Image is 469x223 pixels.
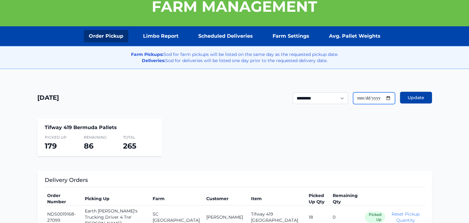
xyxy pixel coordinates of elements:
h4: Tifway 419 Bermuda Pallets [45,124,155,131]
th: Picked Up Qty [306,192,330,205]
a: Farm Settings [268,30,314,42]
a: Scheduled Deliveries [193,30,258,42]
button: Update [400,92,432,103]
span: 179 [45,141,57,150]
th: Item [249,192,306,205]
strong: Farm Pickups: [131,52,163,57]
span: Update [408,95,424,101]
th: Farm [150,192,204,205]
a: Limbo Report [138,30,183,42]
span: Remaining [84,135,116,140]
th: Picking Up [82,192,150,205]
th: Order Number [45,192,82,205]
strong: Deliveries: [142,58,165,63]
a: Avg. Pallet Weights [324,30,385,42]
span: 265 [123,141,136,150]
a: Order Pickup [84,30,128,42]
span: 86 [84,141,93,150]
th: Remaining Qty [330,192,362,205]
span: Picked Up [45,135,76,140]
th: Customer [204,192,249,205]
h3: Delivery Orders [45,176,425,187]
span: Picked Up [365,212,385,223]
h1: [DATE] [37,93,59,102]
span: Total [123,135,155,140]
